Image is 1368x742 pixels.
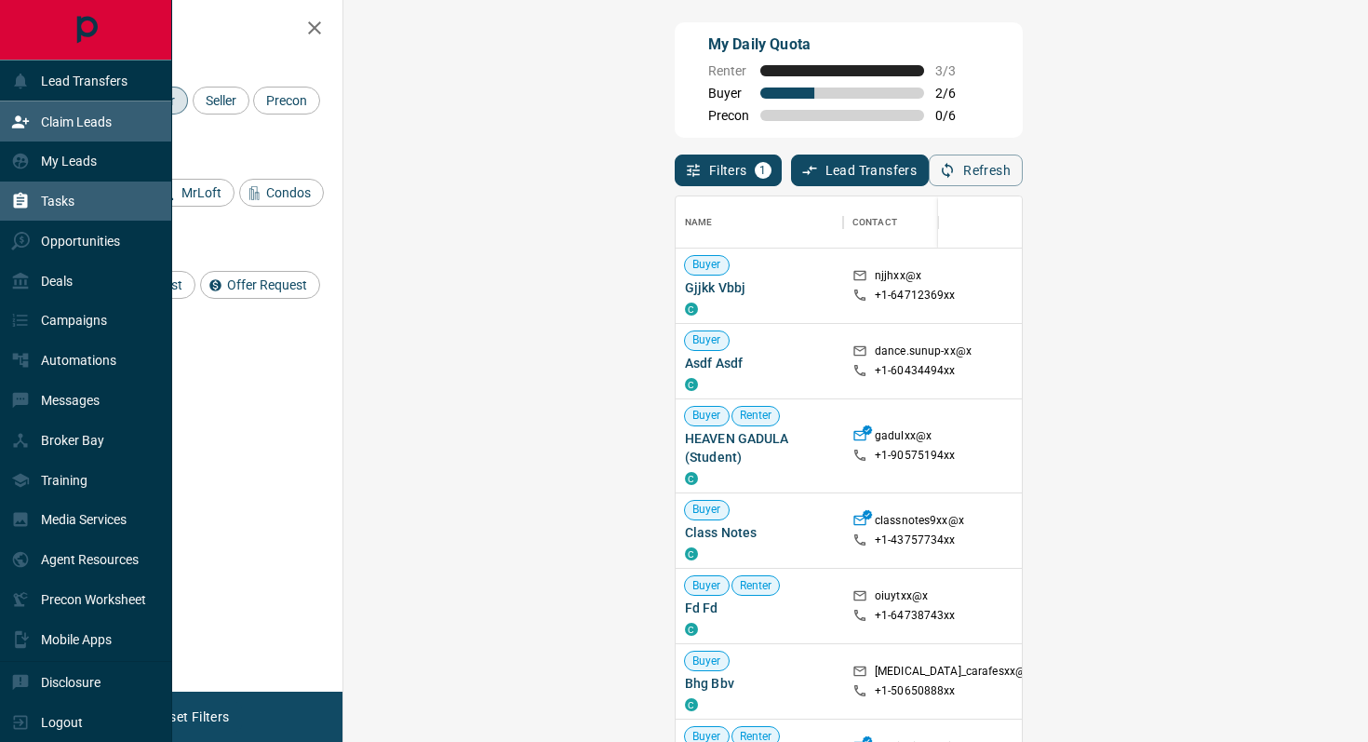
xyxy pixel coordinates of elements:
[685,698,698,711] div: condos.ca
[875,288,956,304] p: +1- 64712369xx
[193,87,249,115] div: Seller
[708,34,976,56] p: My Daily Quota
[875,683,956,699] p: +1- 50650888xx
[875,608,956,624] p: +1- 64738743xx
[676,196,843,249] div: Name
[875,513,964,533] p: classnotes9xx@x
[685,502,729,518] span: Buyer
[685,408,729,424] span: Buyer
[732,408,780,424] span: Renter
[685,332,729,348] span: Buyer
[875,533,956,548] p: +1- 43757734xx
[175,185,228,200] span: MrLoft
[675,155,782,186] button: Filters1
[852,196,897,249] div: Contact
[253,87,320,115] div: Precon
[875,344,972,363] p: dance.sunup-xx@x
[875,448,956,464] p: +1- 90575194xx
[935,86,976,101] span: 2 / 6
[685,674,834,693] span: Bhg Bbv
[732,578,780,594] span: Renter
[685,599,834,617] span: Fd Fd
[685,378,698,391] div: condos.ca
[685,623,698,636] div: condos.ca
[685,257,729,273] span: Buyer
[708,86,749,101] span: Buyer
[875,428,932,448] p: gadulxx@x
[685,196,713,249] div: Name
[685,654,729,669] span: Buyer
[685,303,698,316] div: condos.ca
[791,155,930,186] button: Lead Transfers
[875,363,956,379] p: +1- 60434494xx
[685,523,834,542] span: Class Notes
[929,155,1023,186] button: Refresh
[935,108,976,123] span: 0 / 6
[685,278,834,297] span: Gjjkk Vbbj
[199,93,243,108] span: Seller
[685,429,834,466] span: HEAVEN GADULA (Student)
[685,578,729,594] span: Buyer
[239,179,324,207] div: Condos
[708,63,749,78] span: Renter
[221,277,314,292] span: Offer Request
[875,588,928,608] p: oiuytxx@x
[260,185,317,200] span: Condos
[875,268,921,288] p: njjhxx@x
[708,108,749,123] span: Precon
[260,93,314,108] span: Precon
[935,63,976,78] span: 3 / 3
[685,547,698,560] div: condos.ca
[757,164,770,177] span: 1
[875,664,1031,683] p: [MEDICAL_DATA]_carafesxx@x
[685,354,834,372] span: Asdf Asdf
[141,701,241,733] button: Reset Filters
[200,271,320,299] div: Offer Request
[60,19,324,41] h2: Filters
[843,196,992,249] div: Contact
[154,179,235,207] div: MrLoft
[685,472,698,485] div: condos.ca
